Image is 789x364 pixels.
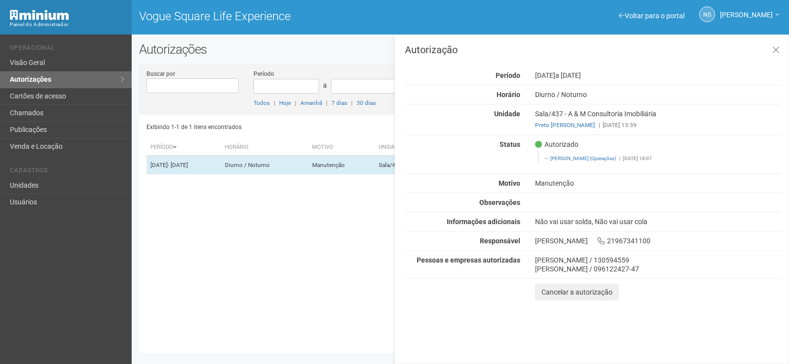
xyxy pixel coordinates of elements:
li: Cadastros [10,167,124,177]
span: Nicolle Silva [720,1,773,19]
div: Sala/437 - A & M Consultoria Imobiliária [528,109,789,130]
h3: Autorização [405,45,781,55]
strong: Status [500,140,520,148]
td: [DATE] [146,156,221,175]
a: Amanhã [300,99,322,106]
span: | [274,99,275,106]
div: [PERSON_NAME] 21967341100 [528,236,789,245]
div: [PERSON_NAME] / 130594559 [535,256,781,265]
div: Não vai usar solda, Não vai usar cola [528,217,789,226]
th: Motivo [308,139,375,156]
a: Voltar para o portal [619,12,684,20]
td: Sala/437 [375,156,427,175]
strong: Horário [497,91,520,99]
a: Hoje [279,99,291,106]
strong: Motivo [499,179,520,187]
th: Horário [221,139,308,156]
a: [PERSON_NAME] (Operações) [550,156,616,161]
h1: Vogue Square Life Experience [139,10,453,23]
strong: Unidade [494,110,520,118]
li: Operacional [10,44,124,55]
strong: Informações adicionais [447,218,520,226]
th: Período [146,139,221,156]
strong: Observações [479,199,520,206]
label: Período [253,69,274,78]
td: Manutenção [308,156,375,175]
div: [DATE] 13:39 [535,121,781,130]
div: Manutenção [528,179,789,188]
a: 30 dias [357,99,376,106]
td: Diurno / Noturno [221,156,308,175]
span: | [599,122,600,129]
div: Diurno / Noturno [528,90,789,99]
span: | [351,99,353,106]
a: 7 dias [331,99,347,106]
footer: [DATE] 18:07 [544,155,776,162]
button: Cancelar a autorização [535,284,619,300]
div: [PERSON_NAME] / 096122427-47 [535,265,781,273]
span: | [326,99,327,106]
span: - [DATE] [168,162,188,168]
span: | [295,99,296,106]
a: Preto [PERSON_NAME] [535,122,595,129]
strong: Pessoas e empresas autorizadas [417,256,520,264]
th: Unidade [375,139,427,156]
a: [PERSON_NAME] [720,12,779,20]
img: Minium [10,10,69,20]
a: NS [699,6,715,22]
h2: Autorizações [139,42,782,57]
span: Autorizado [535,140,578,149]
div: [DATE] [528,71,789,80]
div: Painel do Administrador [10,20,124,29]
a: Todos [253,99,270,106]
strong: Período [496,71,520,79]
label: Buscar por [146,69,175,78]
strong: Responsável [480,237,520,245]
span: | [619,156,620,161]
span: a [323,81,327,89]
span: a [DATE] [555,71,581,79]
div: Exibindo 1-1 de 1 itens encontrados [146,120,457,134]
